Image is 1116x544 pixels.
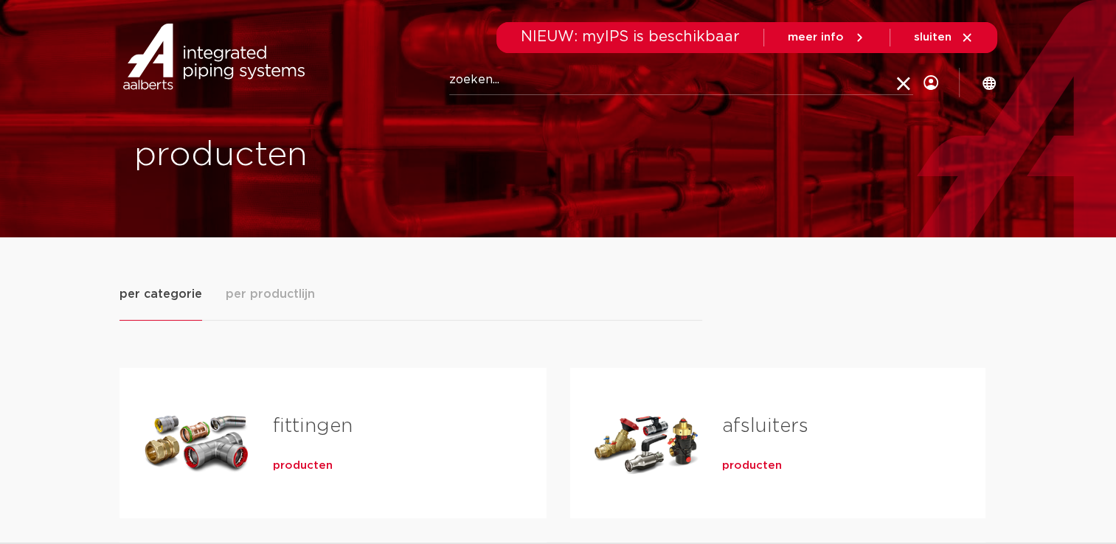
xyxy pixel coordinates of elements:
a: producten [273,458,333,473]
a: meer info [788,31,866,44]
a: sluiten [914,31,974,44]
span: per categorie [119,285,202,303]
span: meer info [788,32,844,43]
span: NIEUW: myIPS is beschikbaar [521,29,740,44]
span: per productlijn [226,285,315,303]
h1: producten [134,132,551,179]
a: fittingen [273,416,353,436]
div: my IPS [923,53,938,113]
input: zoeken... [449,66,913,95]
a: producten [722,458,782,473]
a: afsluiters [722,416,808,436]
span: sluiten [914,32,952,43]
